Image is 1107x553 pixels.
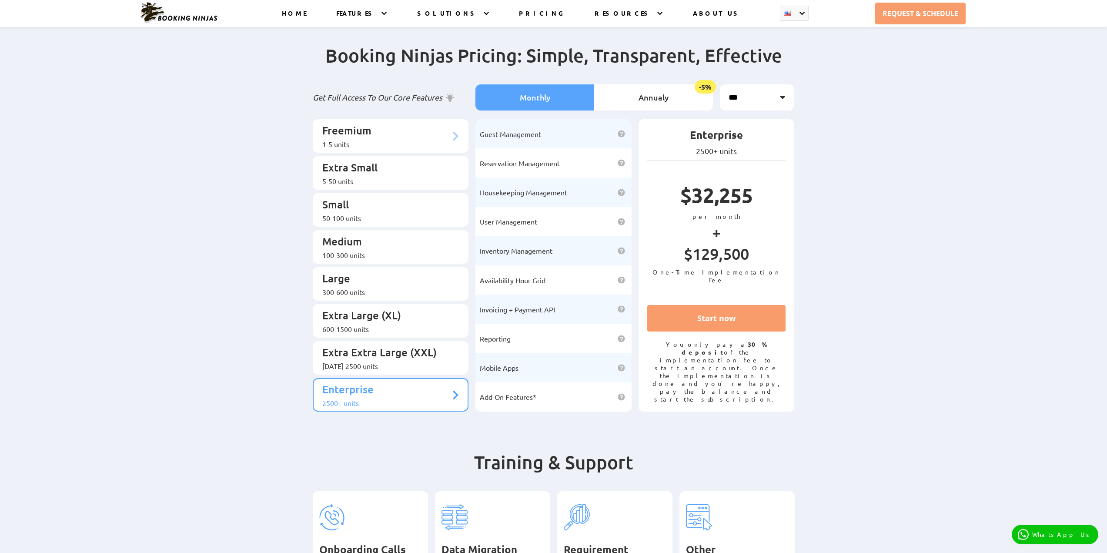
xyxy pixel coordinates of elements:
[322,198,451,214] p: Small
[1012,525,1098,544] a: WhatsApp Us
[475,84,594,111] li: Monthly
[322,214,451,222] div: 50-100 units
[618,247,625,255] img: help icon
[618,305,625,313] img: help icon
[519,9,565,27] a: PRICING
[682,340,767,356] strong: 30% deposit
[282,9,306,27] a: HOME
[1032,531,1092,538] p: WhatsApp Us
[322,124,451,140] p: Freemium
[618,335,625,342] img: help icon
[322,177,451,185] div: 5-50 units
[618,130,625,137] img: help icon
[480,392,536,401] span: Add-On Features*
[647,305,786,332] a: Start now
[647,220,786,244] p: +
[618,276,625,284] img: help icon
[417,9,478,27] a: SOLUTIONS
[686,504,712,530] img: pricing-tag-4.svg
[595,9,652,27] a: RESOURCES
[322,161,451,177] p: Extra Small
[647,212,786,220] p: per month
[480,217,537,226] span: User Management
[322,271,451,288] p: Large
[480,363,518,372] span: Mobile Apps
[647,268,786,284] p: One-Time Implementation Fee
[594,84,713,111] li: Annualy
[618,218,625,225] img: help icon
[618,364,625,372] img: help icon
[319,504,345,530] img: pricing-tag-1.svg
[480,159,560,168] span: Reservation Management
[322,308,451,325] p: Extra Large (XL)
[322,345,451,362] p: Extra Extra Large (XXL)
[322,235,451,251] p: Medium
[647,128,786,146] p: Enterprise
[441,504,468,530] img: pricing-tag-2.svg
[313,44,795,84] h2: Booking Ninjas Pricing: Simple, Transparent, Effective
[313,451,795,491] h2: Training & Support
[322,382,451,399] p: Enterprise
[480,305,555,314] span: Invoicing + Payment API
[313,92,469,103] p: Get Full Access To Our Core Features
[647,182,786,212] p: $32,255
[336,9,376,27] a: FEATURES
[322,399,451,407] div: 2500+ units
[322,362,451,370] div: [DATE]-2500 units
[480,188,567,197] span: Housekeeping Management
[618,393,625,401] img: help icon
[322,140,451,148] div: 1-5 units
[480,334,511,343] span: Reporting
[693,9,741,27] a: ABOUT US
[480,276,545,285] span: Availability Hour Grid
[618,159,625,167] img: help icon
[564,504,590,530] img: pricing-tag-3.svg
[480,246,552,255] span: Inventory Management
[618,189,625,196] img: help icon
[647,146,786,156] p: 2500+ units
[647,244,786,268] p: $129,500
[695,80,716,94] span: -5%
[322,251,451,259] div: 100-300 units
[322,325,451,333] div: 600-1500 units
[647,340,786,403] p: You only pay a of the implementation fee to start an account. Once the implementation is done and...
[322,288,451,296] div: 300-600 units
[480,130,541,138] span: Guest Management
